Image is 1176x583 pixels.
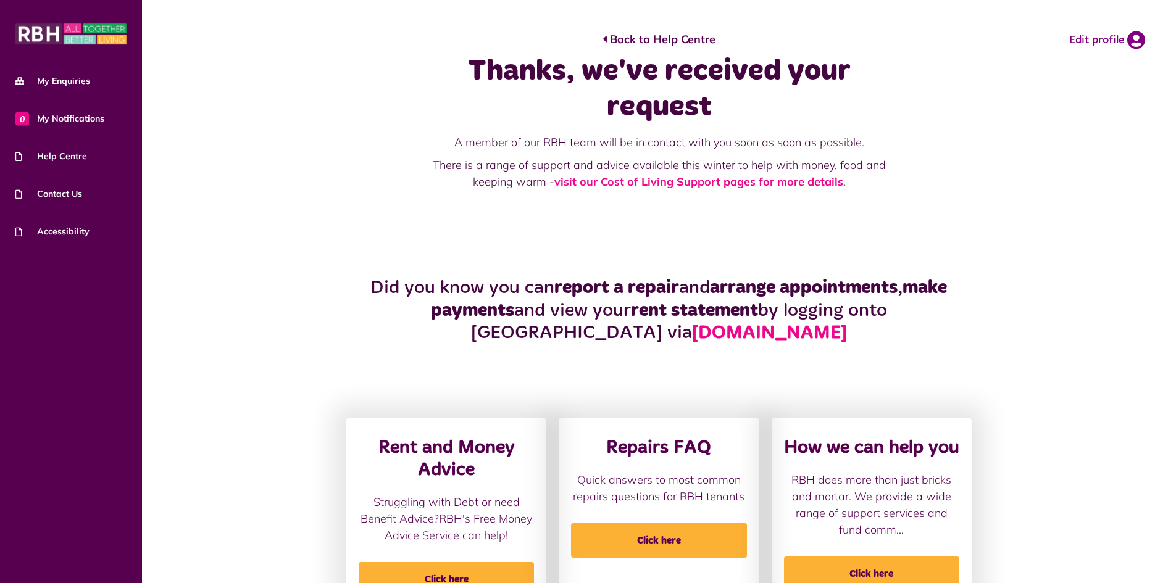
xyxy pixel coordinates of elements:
[571,471,746,505] p: Quick answers to most common repairs questions for RBH tenants
[571,437,746,459] h3: Repairs FAQ
[15,188,82,201] span: Contact Us
[710,278,898,297] strong: arrange appointments
[603,31,715,48] a: Back to Help Centre
[571,523,746,558] span: Click here
[15,225,90,238] span: Accessibility
[15,112,104,125] span: My Notifications
[554,175,843,189] a: visit our Cost of Living Support pages for more details
[413,134,906,151] p: A member of our RBH team will be in contact with you soon as soon as possible.
[784,437,959,459] h3: How we can help you
[1069,31,1145,49] a: Edit profile
[413,54,906,125] h1: Thanks, we've received your request
[15,22,127,46] img: MyRBH
[554,278,679,297] strong: report a repair
[413,157,906,190] p: There is a range of support and advice available this winter to help with money, food and keeping...
[631,301,758,320] strong: rent statement
[15,75,90,88] span: My Enquiries
[359,494,534,544] p: Struggling with Debt or need Benefit Advice?RBH's Free Money Advice Service can help!
[340,276,978,344] h2: Did you know you can and , and view your by logging onto [GEOGRAPHIC_DATA] via
[692,324,847,342] a: [DOMAIN_NAME]
[15,112,29,125] span: 0
[359,437,534,481] h3: Rent and Money Advice
[15,150,87,163] span: Help Centre
[784,471,959,538] p: RBH does more than just bricks and mortar. We provide a wide range of support services and fund c...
